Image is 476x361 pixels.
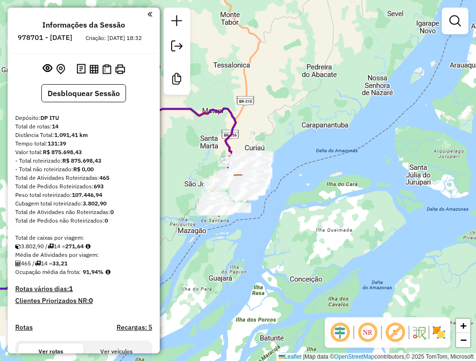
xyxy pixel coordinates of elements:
strong: 0 [89,296,93,305]
span: | [303,353,304,360]
strong: 693 [94,183,104,190]
div: 465 / 14 = [15,259,152,268]
a: Zoom in [456,319,470,333]
strong: DP ITU [40,114,59,121]
span: Exibir rótulo [384,321,407,344]
strong: 0 [110,208,114,215]
div: Map data © contributors,© 2025 TomTom, Microsoft [276,353,476,361]
div: - Total não roteirizado: [15,165,152,174]
strong: R$ 0,00 [73,166,94,173]
div: Total de Atividades Roteirizadas: [15,174,152,182]
div: Total de caixas por viagem: [15,234,152,242]
div: Valor total: [15,148,152,156]
strong: 1.091,41 km [54,131,88,138]
img: Fluxo de ruas [411,325,427,340]
div: Total de Pedidos não Roteirizados: [15,216,152,225]
a: Nova sessão e pesquisa [167,11,186,33]
i: Cubagem total roteirizado [15,244,21,249]
i: Meta Caixas/viagem: 1,00 Diferença: 270,64 [86,244,90,249]
span: Ocupação média da frota: [15,268,81,275]
a: Zoom out [456,333,470,347]
button: Desbloquear Sessão [41,84,126,102]
strong: 33,21 [52,260,68,267]
strong: 131:39 [48,140,66,147]
i: Total de rotas [48,244,54,249]
h4: Recargas: 5 [117,323,152,332]
span: Ocultar deslocamento [329,321,351,344]
a: Rotas [15,323,33,332]
button: Centralizar mapa no depósito ou ponto de apoio [54,62,67,77]
h4: Clientes Priorizados NR: [15,297,152,305]
span: − [460,334,466,346]
div: Total de rotas: [15,122,152,131]
strong: 107.446,94 [72,191,102,198]
div: Criação: [DATE] 18:32 [82,34,146,42]
span: + [460,320,466,332]
div: - Total roteirizado: [15,156,152,165]
button: Visualizar relatório de Roteirização [87,62,100,75]
strong: 3.802,90 [83,200,107,207]
button: Logs desbloquear sessão [75,62,87,77]
img: Exibir/Ocultar setores [431,325,447,340]
h4: Rotas vários dias: [15,285,152,293]
a: Criar modelo [167,69,186,91]
i: Total de Atividades [15,261,21,266]
div: Depósito: [15,114,152,122]
a: Clique aqui para minimizar o painel [147,9,152,20]
em: Média calculada utilizando a maior ocupação (%Peso ou %Cubagem) de cada rota da sessão. Rotas cro... [106,269,110,275]
div: 3.802,90 / 14 = [15,242,152,251]
button: Visualizar Romaneio [100,62,113,76]
div: Média de Atividades por viagem: [15,251,152,259]
button: Ver veículos [84,343,149,360]
i: Total de rotas [35,261,41,266]
h4: Informações da Sessão [42,20,125,29]
div: Distância Total: [15,131,152,139]
strong: R$ 875.698,43 [62,157,101,164]
h6: 978701 - [DATE] [18,33,72,42]
div: Total de Pedidos Roteirizados: [15,182,152,191]
strong: 0 [105,217,108,224]
a: Leaflet [279,353,301,360]
a: OpenStreetMap [334,353,375,360]
img: DP ITU [232,174,244,186]
div: Cubagem total roteirizado: [15,199,152,208]
button: Ver rotas [18,343,84,360]
a: Exibir filtros [446,11,465,30]
a: Exportar sessão [167,37,186,58]
strong: 14 [52,123,58,130]
div: Tempo total: [15,139,152,148]
strong: R$ 875.698,43 [43,148,82,156]
button: Imprimir Rotas [113,62,127,76]
strong: 91,94% [83,268,104,275]
div: Peso total roteirizado: [15,191,152,199]
strong: 271,64 [65,243,84,250]
span: Ocultar NR [356,321,379,344]
strong: 465 [99,174,109,181]
div: Total de Atividades não Roteirizadas: [15,208,152,216]
button: Exibir sessão original [41,61,54,77]
strong: 1 [69,284,73,293]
